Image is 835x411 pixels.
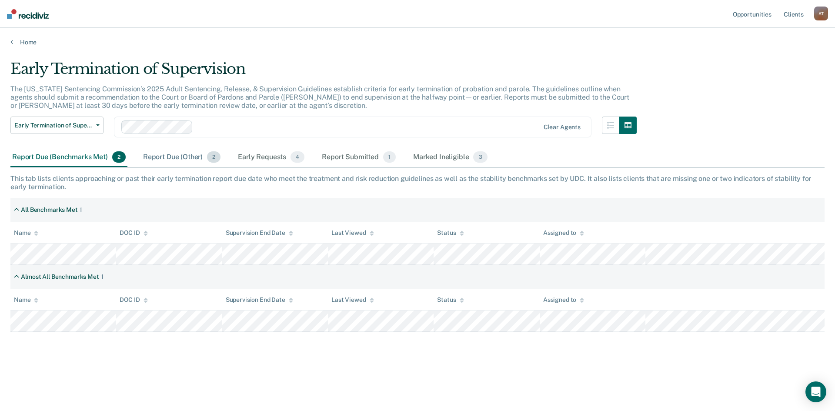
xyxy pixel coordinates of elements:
[7,9,49,19] img: Recidiviz
[331,229,374,237] div: Last Viewed
[320,148,397,167] div: Report Submitted1
[805,381,826,402] div: Open Intercom Messenger
[112,151,126,163] span: 2
[14,122,93,129] span: Early Termination of Supervision
[437,229,464,237] div: Status
[14,229,38,237] div: Name
[226,296,293,304] div: Supervision End Date
[21,273,99,281] div: Almost All Benchmarks Met
[14,296,38,304] div: Name
[543,296,584,304] div: Assigned to
[10,85,629,110] p: The [US_STATE] Sentencing Commission’s 2025 Adult Sentencing, Release, & Supervision Guidelines e...
[141,148,222,167] div: Report Due (Other)2
[411,148,489,167] div: Marked Ineligible3
[80,206,82,214] div: 1
[291,151,304,163] span: 4
[226,229,293,237] div: Supervision End Date
[10,38,825,46] a: Home
[236,148,306,167] div: Early Requests4
[120,296,147,304] div: DOC ID
[544,124,581,131] div: Clear agents
[383,151,396,163] span: 1
[207,151,220,163] span: 2
[120,229,147,237] div: DOC ID
[10,117,104,134] button: Early Termination of Supervision
[10,148,127,167] div: Report Due (Benchmarks Met)2
[437,296,464,304] div: Status
[10,174,825,191] div: This tab lists clients approaching or past their early termination report due date who meet the t...
[21,206,77,214] div: All Benchmarks Met
[101,273,104,281] div: 1
[10,270,107,284] div: Almost All Benchmarks Met1
[331,296,374,304] div: Last Viewed
[814,7,828,20] div: A T
[543,229,584,237] div: Assigned to
[473,151,487,163] span: 3
[814,7,828,20] button: AT
[10,60,637,85] div: Early Termination of Supervision
[10,203,86,217] div: All Benchmarks Met1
